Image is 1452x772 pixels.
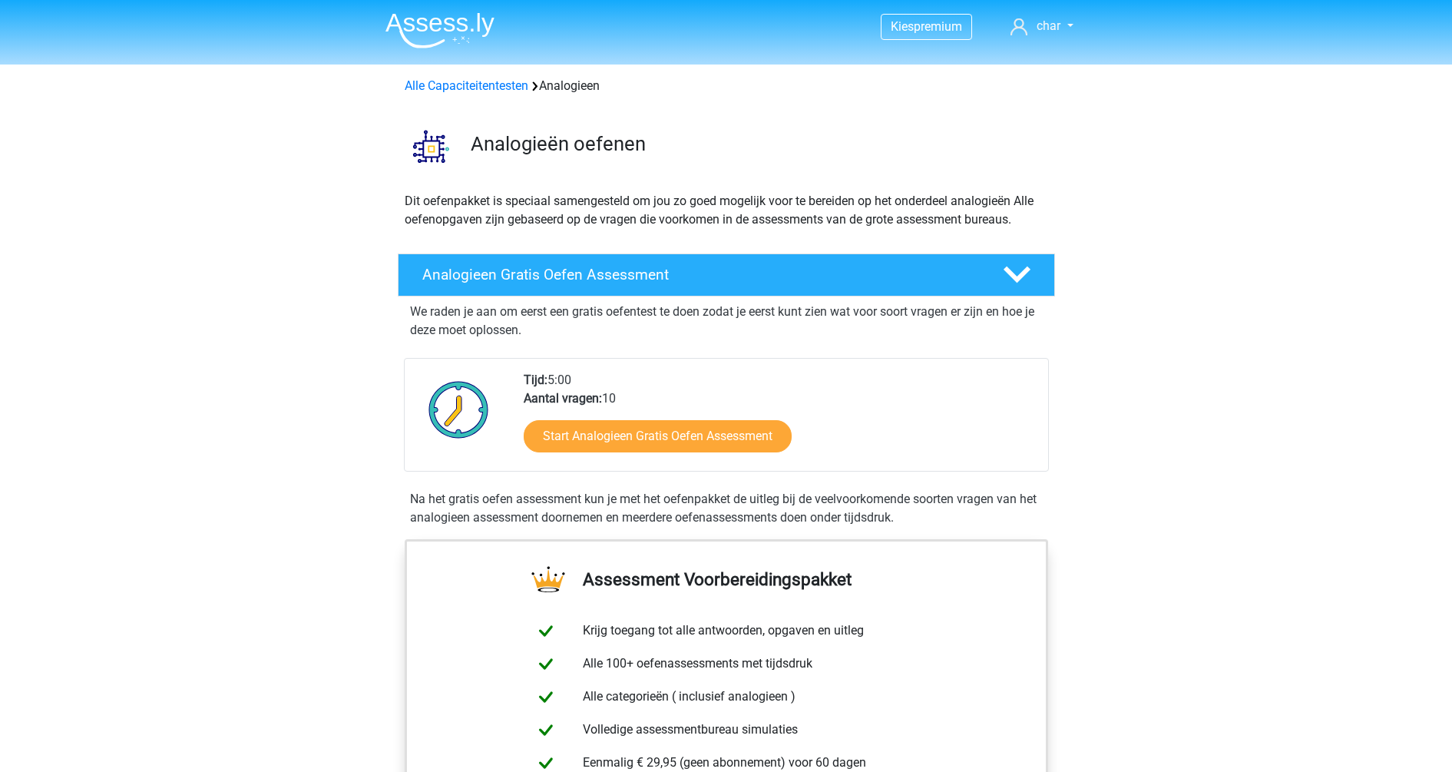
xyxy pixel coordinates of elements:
h3: Analogieën oefenen [471,132,1043,156]
a: Start Analogieen Gratis Oefen Assessment [524,420,792,452]
img: Assessly [385,12,494,48]
span: char [1037,18,1060,33]
p: We raden je aan om eerst een gratis oefentest te doen zodat je eerst kunt zien wat voor soort vra... [410,303,1043,340]
p: Dit oefenpakket is speciaal samengesteld om jou zo goed mogelijk voor te bereiden op het onderdee... [405,192,1048,229]
b: Aantal vragen: [524,391,602,406]
a: char [1004,17,1079,35]
a: Analogieen Gratis Oefen Assessment [392,253,1061,297]
div: 5:00 10 [512,371,1047,471]
span: premium [914,19,962,34]
div: Na het gratis oefen assessment kun je met het oefenpakket de uitleg bij de veelvoorkomende soorte... [404,490,1049,527]
div: Analogieen [399,77,1054,95]
img: analogieen [399,114,464,179]
a: Alle Capaciteitentesten [405,78,528,93]
span: Kies [891,19,914,34]
b: Tijd: [524,373,547,387]
a: Kiespremium [881,16,971,37]
img: Klok [420,371,498,448]
h4: Analogieen Gratis Oefen Assessment [422,266,978,283]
